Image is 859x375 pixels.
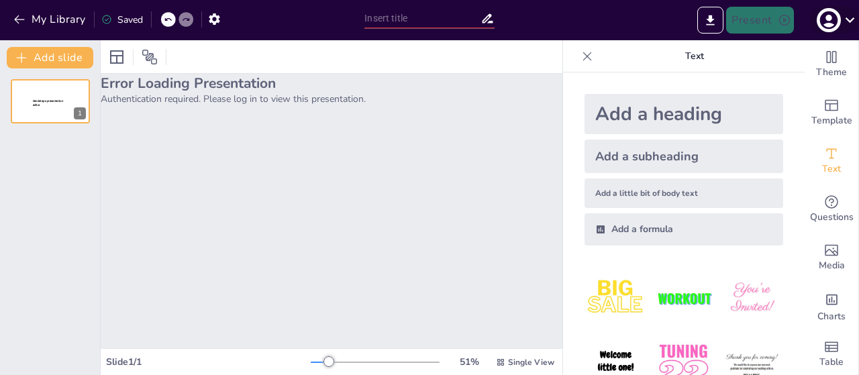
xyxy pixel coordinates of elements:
p: Text [598,40,791,72]
span: Template [811,113,852,128]
div: Add a heading [585,94,783,134]
p: Authentication required. Please log in to view this presentation. [101,93,562,105]
span: Sendsteps presentation editor [33,99,63,107]
div: Add a subheading [585,140,783,173]
div: Add charts and graphs [805,282,858,330]
span: Single View [508,357,554,368]
div: Add images, graphics, shapes or video [805,233,858,282]
div: Get real-time input from your audience [805,185,858,233]
div: Layout [106,46,128,68]
input: Insert title [364,9,480,28]
span: Theme [816,65,847,80]
div: Add ready made slides [805,89,858,137]
span: Questions [810,210,854,225]
div: 51 % [453,356,485,368]
div: Saved [101,13,143,26]
span: Table [819,355,844,370]
img: 2.jpeg [652,267,715,329]
span: Charts [817,309,846,324]
h2: Error Loading Presentation [101,74,562,93]
div: 1 [11,79,90,123]
div: Add a formula [585,213,783,246]
button: Add slide [7,47,93,68]
img: 3.jpeg [721,267,783,329]
button: Present [726,7,793,34]
button: My Library [10,9,91,30]
div: Slide 1 / 1 [106,356,311,368]
span: Position [142,49,158,65]
span: Media [819,258,845,273]
div: Change the overall theme [805,40,858,89]
div: 1 [74,107,86,119]
div: Add text boxes [805,137,858,185]
div: Add a little bit of body text [585,178,783,208]
button: Export to PowerPoint [697,7,723,34]
span: Text [822,162,841,176]
img: 1.jpeg [585,267,647,329]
